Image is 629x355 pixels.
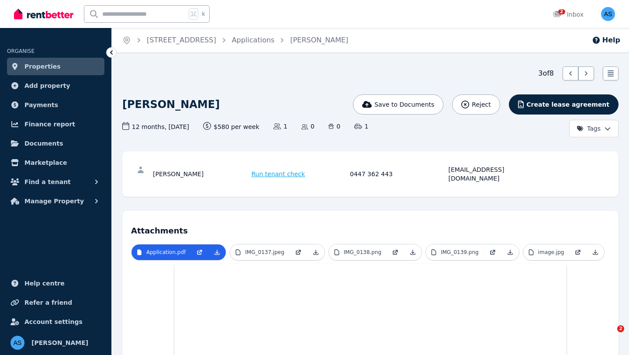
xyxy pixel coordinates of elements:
[353,94,444,115] button: Save to Documents
[24,278,65,289] span: Help centre
[24,196,84,206] span: Manage Property
[617,325,624,332] span: 2
[131,244,191,260] a: Application.pdf
[191,244,208,260] a: Open in new Tab
[501,244,519,260] a: Download Attachment
[7,135,104,152] a: Documents
[24,177,71,187] span: Find a tenant
[24,80,70,91] span: Add property
[523,244,570,260] a: image.jpg
[526,100,609,109] span: Create lease agreement
[452,94,500,115] button: Reject
[577,124,601,133] span: Tags
[153,165,249,183] div: [PERSON_NAME]
[202,10,205,17] span: k
[7,154,104,171] a: Marketplace
[449,165,545,183] div: [EMAIL_ADDRESS][DOMAIN_NAME]
[426,244,484,260] a: IMG_0139.png
[7,96,104,114] a: Payments
[328,122,340,131] span: 0
[290,244,307,260] a: Open in new Tab
[290,36,348,44] a: [PERSON_NAME]
[131,219,610,237] h4: Attachments
[350,165,446,183] div: 0447 362 443
[329,244,387,260] a: IMG_0138.png
[472,100,491,109] span: Reject
[553,10,584,19] div: Inbox
[7,115,104,133] a: Finance report
[203,122,259,131] span: $580 per week
[24,157,67,168] span: Marketplace
[7,77,104,94] a: Add property
[24,317,83,327] span: Account settings
[7,313,104,331] a: Account settings
[538,249,564,256] p: image.jpg
[374,100,434,109] span: Save to Documents
[307,244,325,260] a: Download Attachment
[509,94,619,115] button: Create lease agreement
[24,119,75,129] span: Finance report
[344,249,381,256] p: IMG_0138.png
[404,244,422,260] a: Download Attachment
[273,122,287,131] span: 1
[7,58,104,75] a: Properties
[7,192,104,210] button: Manage Property
[569,244,587,260] a: Open in new Tab
[31,338,88,348] span: [PERSON_NAME]
[7,294,104,311] a: Refer a friend
[484,244,501,260] a: Open in new Tab
[592,35,620,45] button: Help
[7,48,35,54] span: ORGANISE
[387,244,404,260] a: Open in new Tab
[208,244,226,260] a: Download Attachment
[558,9,565,14] span: 2
[147,36,216,44] a: [STREET_ADDRESS]
[146,249,186,256] p: Application.pdf
[24,61,61,72] span: Properties
[122,122,189,131] span: 12 months , [DATE]
[301,122,314,131] span: 0
[7,275,104,292] a: Help centre
[7,173,104,191] button: Find a tenant
[587,244,604,260] a: Download Attachment
[569,120,619,137] button: Tags
[24,138,63,149] span: Documents
[24,100,58,110] span: Payments
[601,7,615,21] img: Aaron Showell
[14,7,73,21] img: RentBetter
[230,244,290,260] a: IMG_0137.jpeg
[354,122,368,131] span: 1
[10,336,24,350] img: Aaron Showell
[252,170,305,178] span: Run tenant check
[245,249,284,256] p: IMG_0137.jpeg
[599,325,620,346] iframe: Intercom live chat
[112,28,359,52] nav: Breadcrumb
[441,249,478,256] p: IMG_0139.png
[538,68,554,79] span: 3 of 8
[24,297,72,308] span: Refer a friend
[122,97,220,111] h1: [PERSON_NAME]
[232,36,275,44] a: Applications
